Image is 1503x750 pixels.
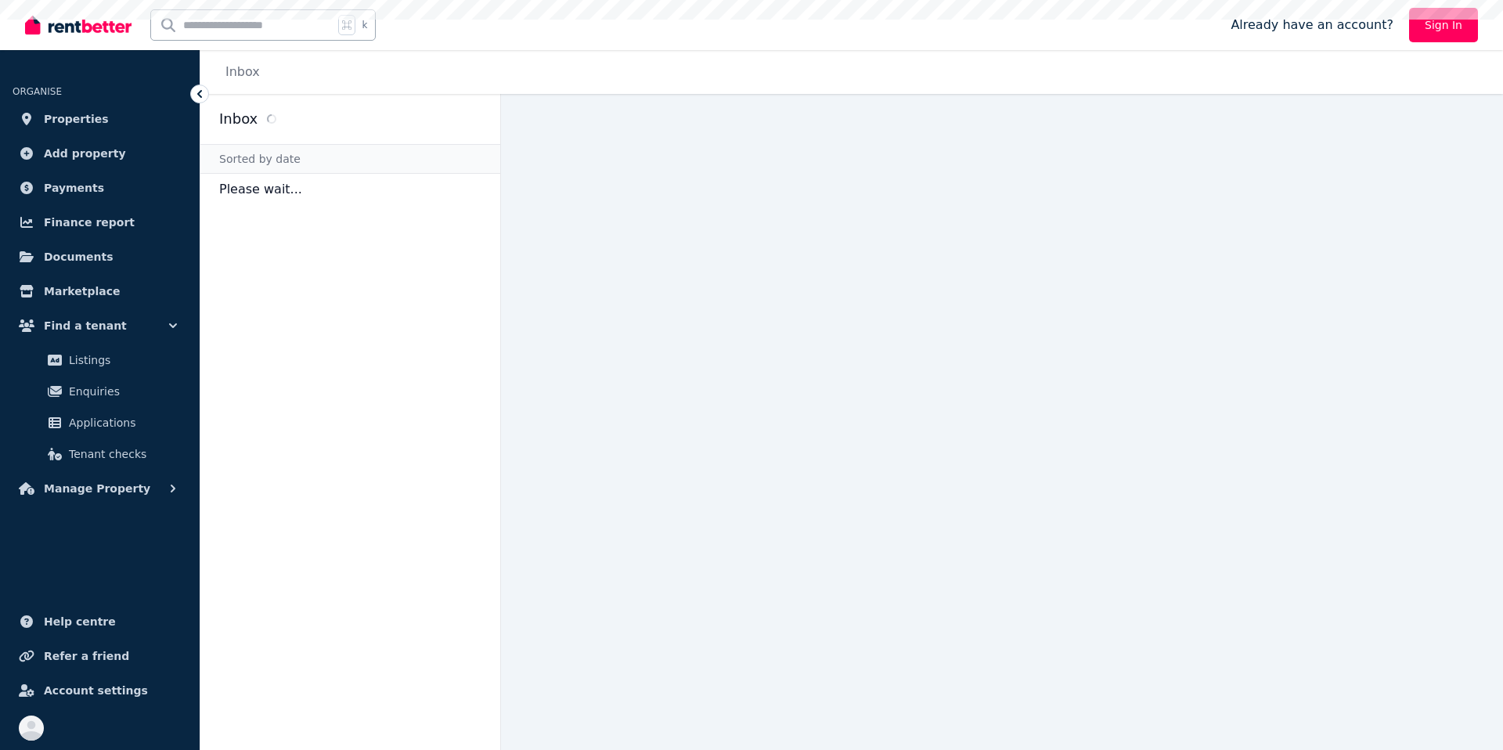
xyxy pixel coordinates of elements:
button: Find a tenant [13,310,187,341]
a: Marketplace [13,276,187,307]
span: Marketplace [44,282,120,301]
span: Manage Property [44,479,150,498]
span: Applications [69,413,175,432]
a: Enquiries [19,376,181,407]
a: Refer a friend [13,640,187,672]
span: ORGANISE [13,86,62,97]
a: Inbox [225,64,260,79]
a: Documents [13,241,187,272]
button: Manage Property [13,473,187,504]
span: Payments [44,178,104,197]
img: RentBetter [25,13,132,37]
a: Finance report [13,207,187,238]
span: Already have an account? [1231,16,1393,34]
a: Tenant checks [19,438,181,470]
span: Refer a friend [44,647,129,665]
p: Please wait... [200,174,500,205]
a: Payments [13,172,187,204]
h2: Inbox [219,108,258,130]
span: Listings [69,351,175,370]
nav: Breadcrumb [200,50,279,94]
span: Help centre [44,612,116,631]
a: Sign In [1409,8,1478,42]
span: k [362,19,367,31]
a: Account settings [13,675,187,706]
a: Applications [19,407,181,438]
span: Enquiries [69,382,175,401]
span: Documents [44,247,114,266]
div: Sorted by date [200,144,500,174]
span: Account settings [44,681,148,700]
span: Tenant checks [69,445,175,463]
span: Finance report [44,213,135,232]
a: Listings [19,344,181,376]
span: Find a tenant [44,316,127,335]
span: Properties [44,110,109,128]
span: Add property [44,144,126,163]
a: Properties [13,103,187,135]
a: Add property [13,138,187,169]
a: Help centre [13,606,187,637]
